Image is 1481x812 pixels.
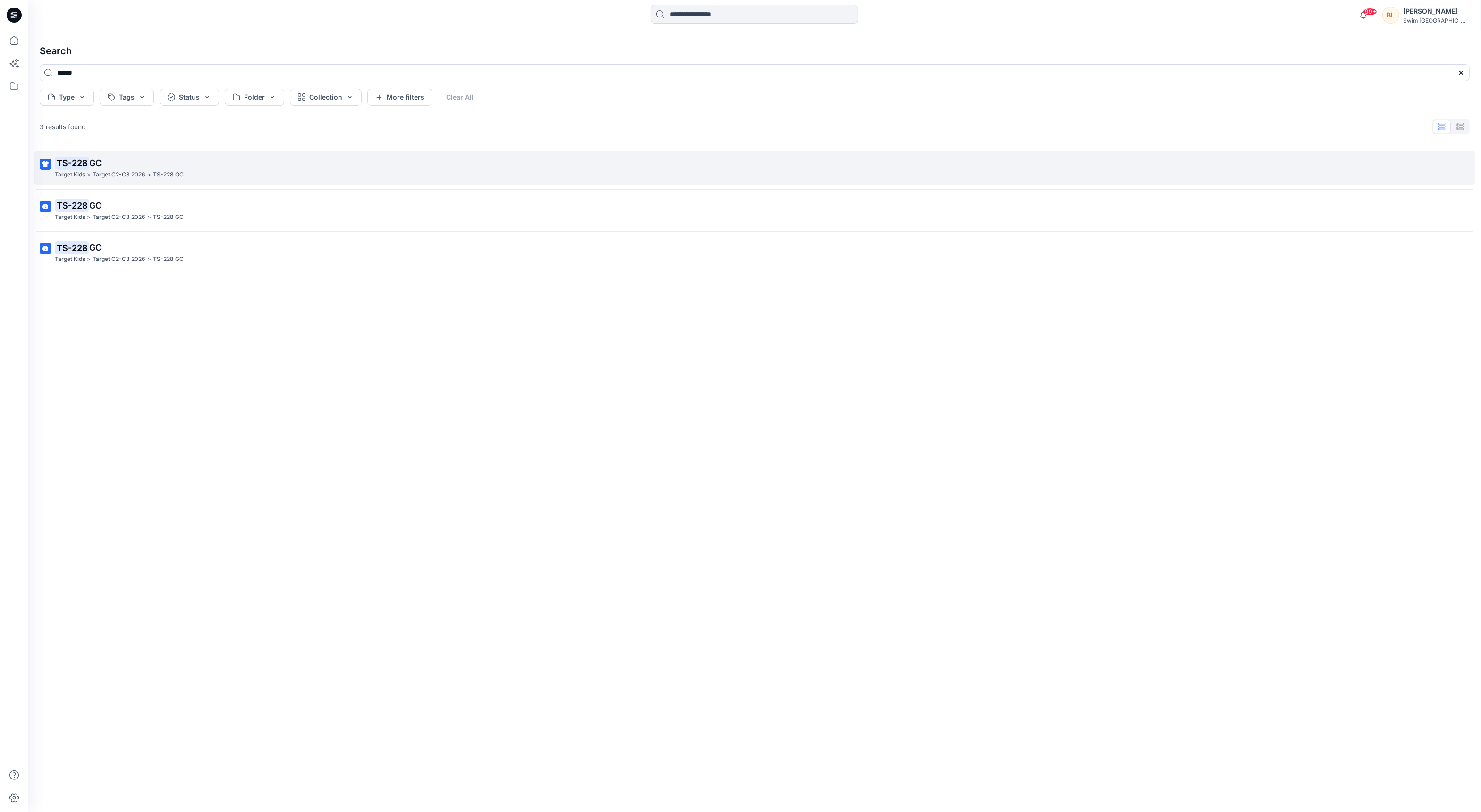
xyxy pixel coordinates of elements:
span: GC [89,201,102,210]
div: BL [1382,7,1399,24]
span: 99+ [1363,8,1377,16]
p: > [147,212,151,222]
p: > [147,170,151,180]
a: TS-228GCTarget Kids>Target C2-C3 2026>TS-228 GC [34,151,1475,185]
span: GC [89,158,102,168]
button: Folder [225,89,284,106]
p: > [87,170,91,180]
p: > [147,254,151,264]
p: Target C2-C3 2026 [93,254,145,264]
h4: Search [32,38,1477,64]
p: TS-228 GC [153,254,184,264]
p: Target Kids [55,170,85,180]
a: TS-228GCTarget Kids>Target C2-C3 2026>TS-228 GC [34,193,1475,228]
button: More filters [367,89,432,106]
button: Status [160,89,219,106]
p: > [87,212,91,222]
p: Target Kids [55,254,85,264]
div: Swim [GEOGRAPHIC_DATA] [1403,17,1469,24]
p: TS-228 GC [153,212,184,222]
p: Target Kids [55,212,85,222]
div: [PERSON_NAME] [1403,6,1469,17]
p: 3 results found [40,122,86,132]
mark: TS-228 [55,156,89,169]
span: GC [89,243,102,252]
button: Type [40,89,94,106]
mark: TS-228 [55,241,89,254]
button: Collection [290,89,362,106]
mark: TS-228 [55,199,89,212]
p: TS-228 GC [153,170,184,180]
p: Target C2-C3 2026 [93,170,145,180]
a: TS-228GCTarget Kids>Target C2-C3 2026>TS-228 GC [34,235,1475,270]
p: Target C2-C3 2026 [93,212,145,222]
p: > [87,254,91,264]
button: Tags [100,89,154,106]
